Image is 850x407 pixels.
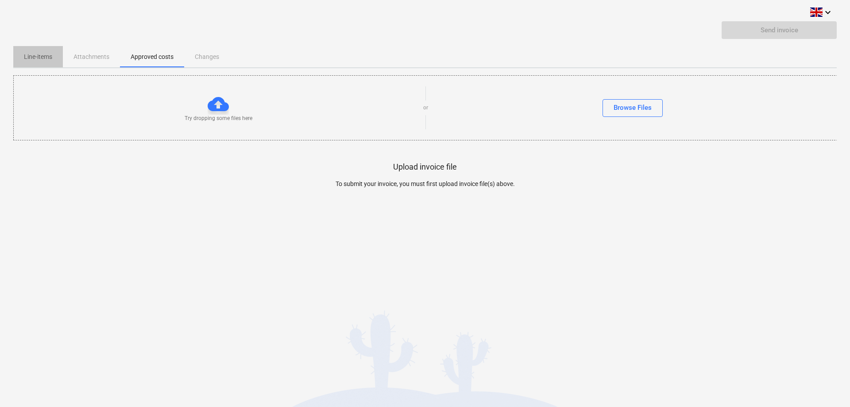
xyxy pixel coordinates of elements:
[393,162,457,172] p: Upload invoice file
[614,102,652,113] div: Browse Files
[13,75,838,140] div: Try dropping some files hereorBrowse Files
[131,52,174,62] p: Approved costs
[423,104,428,112] p: or
[219,179,631,189] p: To submit your invoice, you must first upload invoice file(s) above.
[823,7,833,18] i: keyboard_arrow_down
[185,115,252,122] p: Try dropping some files here
[24,52,52,62] p: Line-items
[603,99,663,117] button: Browse Files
